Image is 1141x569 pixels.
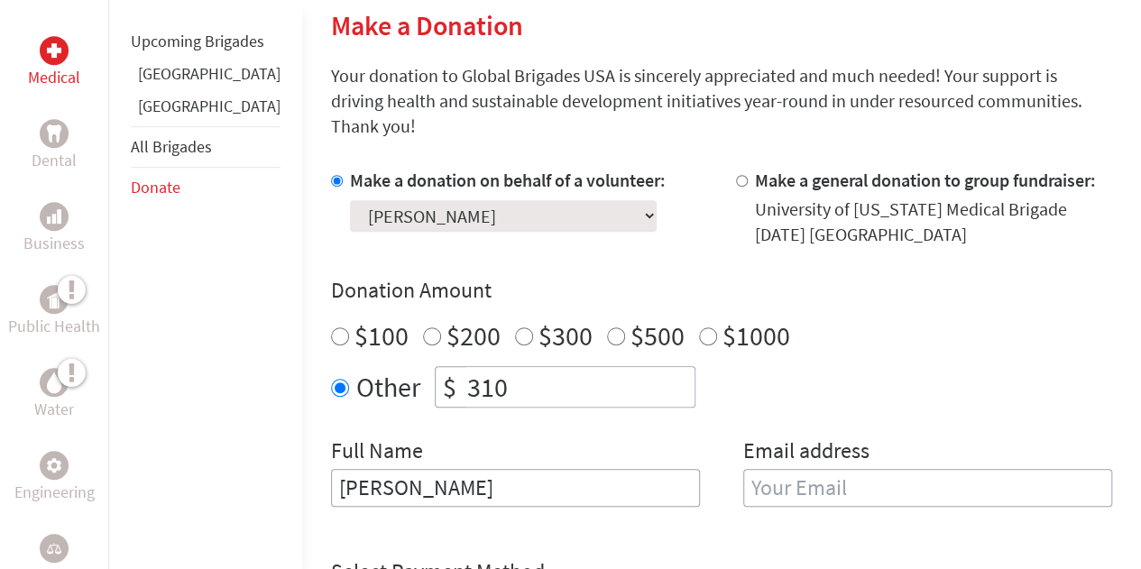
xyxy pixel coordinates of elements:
img: Public Health [47,290,61,308]
label: Make a donation on behalf of a volunteer: [350,169,666,191]
div: Water [40,368,69,397]
input: Your Email [743,469,1112,507]
label: Make a general donation to group fundraiser: [755,169,1096,191]
a: All Brigades [131,136,212,157]
p: Your donation to Global Brigades USA is sincerely appreciated and much needed! Your support is dr... [331,63,1112,139]
div: Public Health [40,285,69,314]
a: Upcoming Brigades [131,31,264,51]
li: Panama [131,94,281,126]
li: Ghana [131,61,281,94]
input: Enter Amount [464,367,695,407]
a: WaterWater [34,368,74,422]
label: Other [356,366,420,408]
a: Public HealthPublic Health [8,285,100,339]
li: Upcoming Brigades [131,22,281,61]
div: Dental [40,119,69,148]
label: $500 [630,318,685,353]
a: EngineeringEngineering [14,451,95,505]
p: Public Health [8,314,100,339]
label: $100 [354,318,409,353]
p: Dental [32,148,77,173]
label: Full Name [331,436,423,469]
label: Email address [743,436,870,469]
div: Engineering [40,451,69,480]
h4: Donation Amount [331,276,1112,305]
img: Dental [47,124,61,142]
p: Engineering [14,480,95,505]
div: University of [US_STATE] Medical Brigade [DATE] [GEOGRAPHIC_DATA] [755,197,1112,247]
div: $ [436,367,464,407]
li: Donate [131,168,281,207]
a: [GEOGRAPHIC_DATA] [138,96,281,116]
p: Business [23,231,85,256]
div: Medical [40,36,69,65]
div: Business [40,202,69,231]
a: [GEOGRAPHIC_DATA] [138,63,281,84]
img: Business [47,209,61,224]
input: Enter Full Name [331,469,700,507]
div: Legal Empowerment [40,534,69,563]
a: MedicalMedical [28,36,80,90]
label: $300 [538,318,593,353]
img: Medical [47,43,61,58]
label: $200 [446,318,501,353]
a: Donate [131,177,180,197]
li: All Brigades [131,126,281,168]
a: DentalDental [32,119,77,173]
label: $1000 [722,318,790,353]
a: BusinessBusiness [23,202,85,256]
img: Water [47,372,61,392]
h2: Make a Donation [331,9,1112,41]
p: Water [34,397,74,422]
img: Legal Empowerment [47,543,61,554]
img: Engineering [47,458,61,473]
p: Medical [28,65,80,90]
